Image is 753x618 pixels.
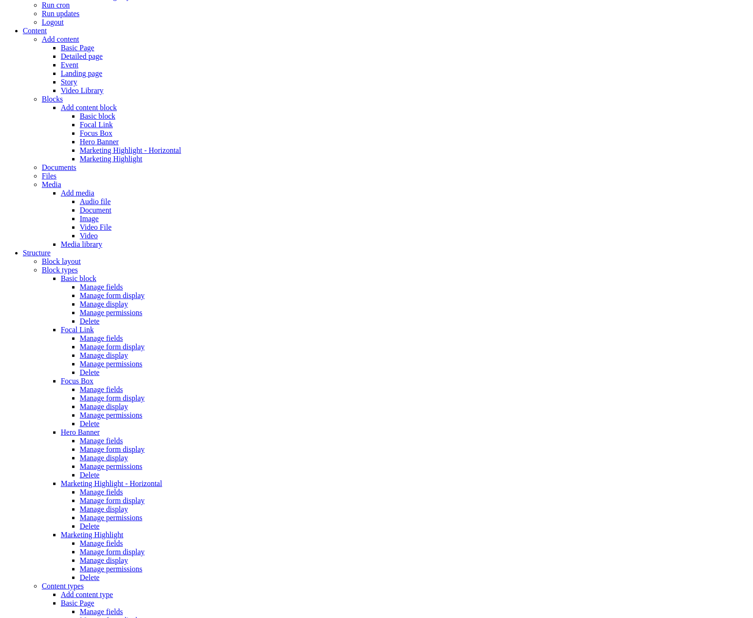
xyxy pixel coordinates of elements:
a: Basic block [80,112,115,120]
a: Focal Link [80,121,113,129]
a: Manage form display [80,445,145,453]
a: Delete [80,471,100,479]
a: Event [61,61,78,69]
a: Marketing Highlight [61,531,123,539]
a: Run updates [42,9,80,18]
a: Add media [61,189,94,197]
a: Manage display [80,403,128,411]
a: Manage form display [80,343,145,351]
a: Document [80,206,112,214]
a: Marketing Highlight - Horizontal [80,146,181,154]
a: Hero Banner [80,138,119,146]
a: Manage fields [80,283,123,291]
a: Marketing Highlight - Horizontal [61,479,162,487]
a: Detailed page [61,52,102,60]
a: Basic Page [61,599,94,607]
a: Image [80,215,99,223]
a: Block types [42,266,78,274]
a: Basic Page [61,44,94,52]
a: Manage display [80,300,128,308]
a: Audio file [80,197,111,206]
a: Manage display [80,505,128,513]
a: Landing page [61,69,102,77]
a: Manage fields [80,437,123,445]
a: Delete [80,522,100,530]
a: Manage form display [80,548,145,556]
a: Manage form display [80,496,145,505]
a: Content types [42,582,84,590]
a: Manage fields [80,334,123,342]
a: Delete [80,368,100,376]
a: Focus Box [61,377,93,385]
a: Documents [42,163,76,171]
a: Blocks [42,95,63,103]
a: Manage permissions [80,360,142,368]
a: Manage permissions [80,514,142,522]
a: Media library [61,240,102,248]
a: Manage permissions [80,309,142,317]
a: Basic block [61,274,96,282]
a: Video File [80,223,112,231]
a: Run cron [42,1,70,9]
a: Structure [23,249,51,257]
a: Focal Link [61,326,94,334]
a: Focus Box [80,129,112,137]
a: Media [42,180,61,188]
a: Manage display [80,556,128,564]
a: Manage fields [80,539,123,547]
a: Hero Banner [61,428,100,436]
a: Story [61,78,77,86]
a: Delete [80,420,100,428]
a: Manage display [80,454,128,462]
a: Manage permissions [80,411,142,419]
a: Video [80,232,98,240]
a: Manage display [80,351,128,359]
a: Manage permissions [80,565,142,573]
a: Logout [42,18,64,26]
a: Marketing Highlight [80,155,142,163]
a: Manage fields [80,488,123,496]
a: Add content [42,35,79,43]
a: Add content block [61,103,117,112]
a: Add content type [61,590,113,599]
a: Video Library [61,86,103,94]
a: Manage fields [80,608,123,616]
a: Delete [80,573,100,581]
a: Manage form display [80,291,145,300]
a: Manage fields [80,385,123,393]
a: Manage permissions [80,462,142,470]
a: Manage form display [80,394,145,402]
a: Delete [80,317,100,325]
a: Content [23,27,47,35]
a: Block layout [42,257,81,265]
a: Files [42,172,56,180]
